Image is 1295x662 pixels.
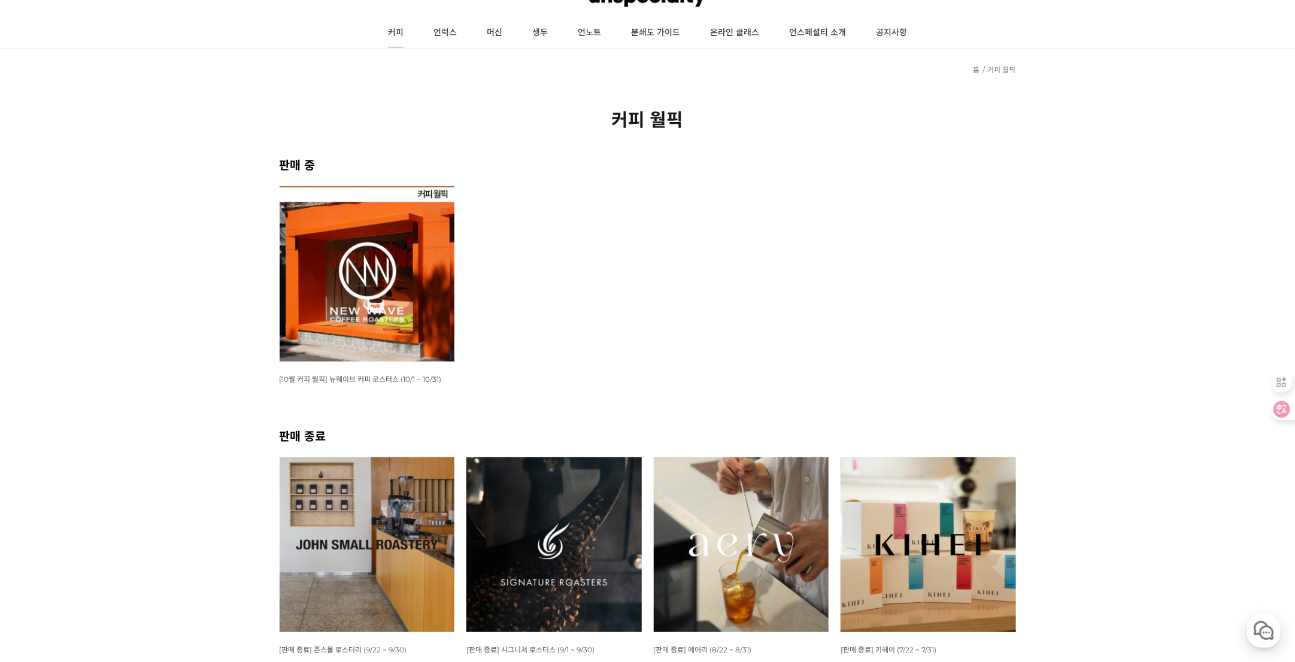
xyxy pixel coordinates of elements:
[973,65,980,74] a: 홈
[280,457,455,633] img: [판매 종료] 존스몰 로스터리 (9/22 ~ 9/30)
[280,374,442,384] a: [10월 커피 월픽] 뉴웨이브 커피 로스터스 (10/1 ~ 10/31)
[185,397,199,407] span: 설정
[280,427,1016,444] h2: 판매 종료
[988,65,1016,74] a: 커피 월픽
[654,645,752,654] a: [판매 종료] 에어리 (8/22 ~ 8/31)
[280,156,1016,173] h2: 판매 중
[466,645,595,654] a: [판매 종료] 시그니쳐 로스터스 (9/1 ~ 9/30)
[280,645,407,654] a: [판매 종료] 존스몰 로스터리 (9/22 ~ 9/30)
[472,18,517,48] a: 머신
[38,397,45,407] span: 홈
[4,379,79,409] a: 홈
[517,18,563,48] a: 생두
[154,379,230,409] a: 설정
[841,457,1016,633] img: 7월 커피 스몰 월픽 키헤이
[466,645,595,654] span: [판매 종료] 시그니쳐 로스터스 (9/1 ~ 9/30)
[654,645,752,654] span: [판매 종료] 에어리 (8/22 ~ 8/31)
[841,645,936,654] a: [판매 종료] 키헤이 (7/22 ~ 7/31)
[280,186,455,362] img: [10월 커피 월픽] 뉴웨이브 커피 로스터스 (10/1 ~ 10/31)
[418,18,472,48] a: 언럭스
[280,105,1016,132] h2: 커피 월픽
[861,18,922,48] a: 공지사항
[79,379,154,409] a: 대화
[280,375,442,384] span: [10월 커피 월픽] 뉴웨이브 커피 로스터스 (10/1 ~ 10/31)
[841,645,936,654] span: [판매 종료] 키헤이 (7/22 ~ 7/31)
[774,18,861,48] a: 언스페셜티 소개
[466,457,642,633] img: [판매 종료] 시그니쳐 로스터스 (9/1 ~ 9/30)
[616,18,695,48] a: 분쇄도 가이드
[110,398,124,408] span: 대화
[373,18,418,48] a: 커피
[280,645,407,654] span: [판매 종료] 존스몰 로스터리 (9/22 ~ 9/30)
[654,457,829,633] img: 8월 커피 스몰 월픽 에어리
[695,18,774,48] a: 온라인 클래스
[563,18,616,48] a: 언노트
